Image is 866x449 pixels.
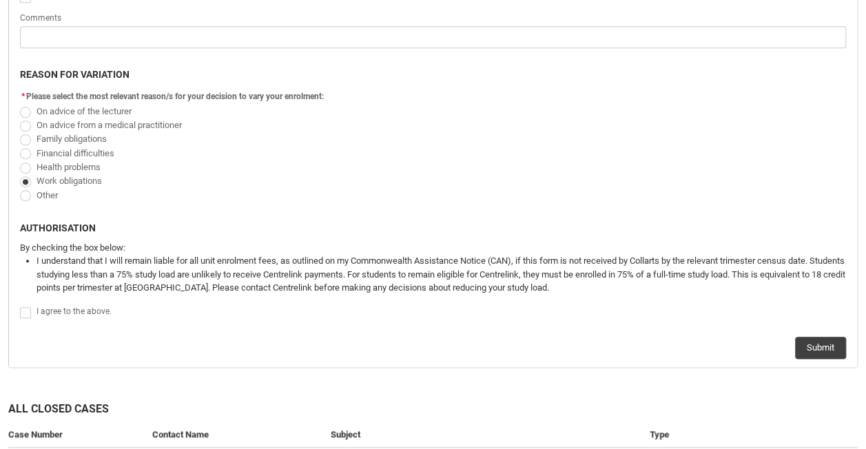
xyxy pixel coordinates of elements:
[795,337,846,359] button: Submit
[37,148,114,158] span: Financial difficulties
[37,176,102,186] span: Work obligations
[37,306,112,316] span: I agree to the above.
[147,422,325,448] th: Contact Name
[37,254,846,295] li: I understand that I will remain liable for all unit enrolment fees, as outlined on my Commonwealt...
[37,106,132,116] span: On advice of the lecturer
[37,162,101,172] span: Health problems
[20,222,96,233] b: AUTHORISATION
[26,92,324,101] span: Please select the most relevant reason/s for your decision to vary your enrolment:
[325,422,644,448] th: Subject
[37,190,58,200] span: Other
[644,422,858,448] th: Type
[37,134,107,144] span: Family obligations
[37,120,182,130] span: On advice from a medical practitioner
[8,401,858,422] h2: All Closed Cases
[20,69,130,80] b: REASON FOR VARIATION
[20,241,846,255] p: By checking the box below:
[20,13,61,23] span: Comments
[21,92,25,101] abbr: required
[8,422,147,448] th: Case Number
